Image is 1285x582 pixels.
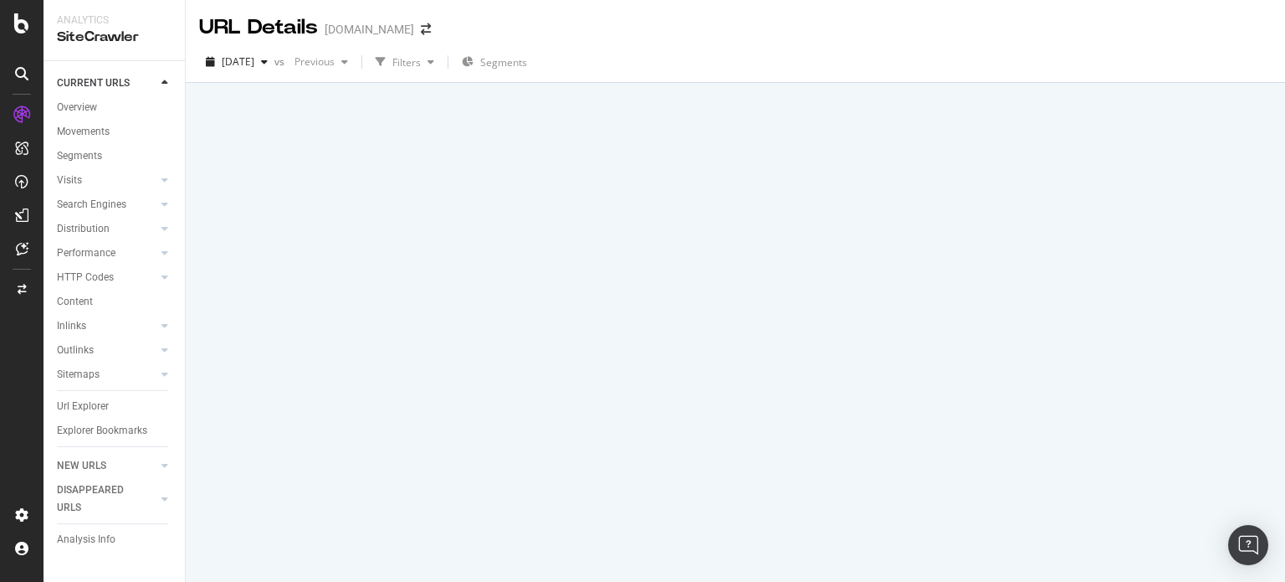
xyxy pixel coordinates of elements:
[57,269,114,286] div: HTTP Codes
[369,49,441,75] button: Filters
[325,21,414,38] div: [DOMAIN_NAME]
[199,13,318,42] div: URL Details
[274,54,288,69] span: vs
[57,196,156,214] a: Search Engines
[480,55,527,70] span: Segments
[57,398,109,415] div: Url Explorer
[57,172,156,189] a: Visits
[57,245,156,262] a: Performance
[57,28,172,47] div: SiteCrawler
[57,342,94,359] div: Outlinks
[57,457,106,475] div: NEW URLS
[199,49,274,75] button: [DATE]
[455,49,534,75] button: Segments
[57,422,173,440] a: Explorer Bookmarks
[57,366,156,384] a: Sitemaps
[57,482,156,517] a: DISAPPEARED URLS
[57,123,110,141] div: Movements
[57,531,173,549] a: Analysis Info
[57,398,173,415] a: Url Explorer
[57,342,156,359] a: Outlinks
[57,422,147,440] div: Explorer Bookmarks
[1228,525,1268,565] div: Open Intercom Messenger
[57,220,110,238] div: Distribution
[392,55,421,70] div: Filters
[57,317,86,335] div: Inlinks
[57,147,173,165] a: Segments
[57,172,82,189] div: Visits
[57,13,172,28] div: Analytics
[57,99,97,116] div: Overview
[288,54,335,69] span: Previous
[57,220,156,238] a: Distribution
[57,245,115,262] div: Performance
[57,317,156,335] a: Inlinks
[57,75,130,92] div: CURRENT URLS
[57,75,156,92] a: CURRENT URLS
[421,23,431,35] div: arrow-right-arrow-left
[288,49,355,75] button: Previous
[57,99,173,116] a: Overview
[57,531,115,549] div: Analysis Info
[222,54,254,69] span: 2025 Jul. 10th
[57,366,100,384] div: Sitemaps
[57,196,126,214] div: Search Engines
[57,293,93,311] div: Content
[57,147,102,165] div: Segments
[57,123,173,141] a: Movements
[57,457,156,475] a: NEW URLS
[57,293,173,311] a: Content
[57,482,141,517] div: DISAPPEARED URLS
[57,269,156,286] a: HTTP Codes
